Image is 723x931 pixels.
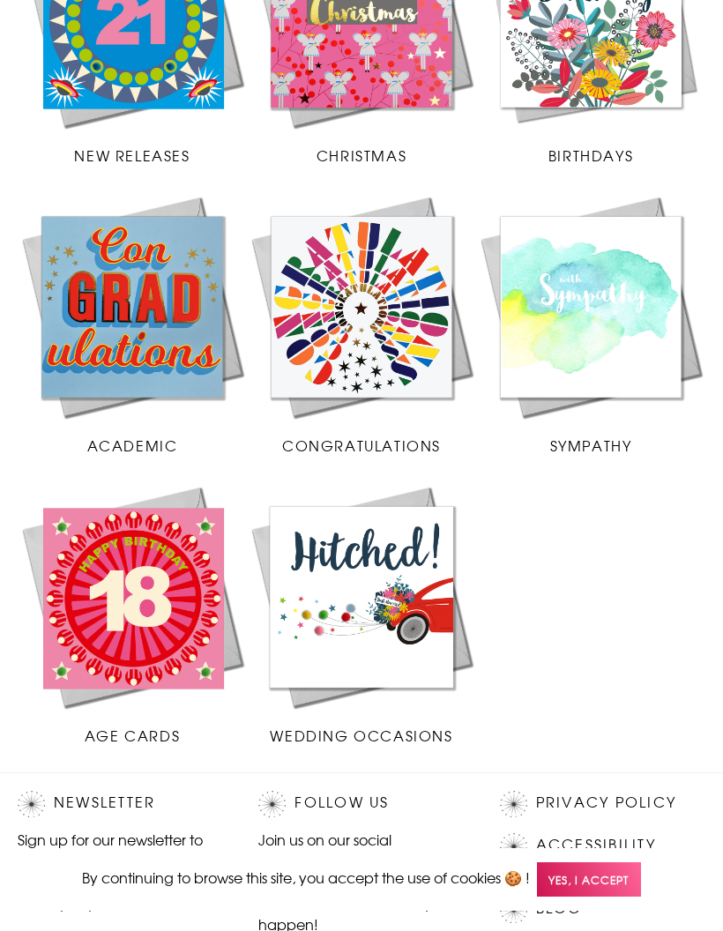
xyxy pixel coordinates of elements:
h2: Follow Us [258,791,464,817]
a: Age Cards [18,482,247,746]
span: Congratulations [282,435,441,456]
span: Yes, I accept [537,862,641,897]
p: Sign up for our newsletter to receive the latest product launches, news and offers directly to yo... [18,829,223,913]
span: Christmas [317,145,406,166]
span: Birthdays [548,145,633,166]
a: Accessibility Statement [536,833,656,878]
span: Sympathy [550,435,632,456]
span: Wedding Occasions [270,725,452,746]
a: Academic [18,192,247,456]
a: Sympathy [476,192,705,456]
a: Wedding Occasions [247,482,476,746]
a: Privacy Policy [536,791,676,815]
a: Congratulations [247,192,476,456]
h2: Newsletter [18,791,223,817]
span: New Releases [74,145,190,166]
span: Age Cards [85,725,180,746]
span: Academic [87,435,178,456]
a: Blog [536,897,583,920]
